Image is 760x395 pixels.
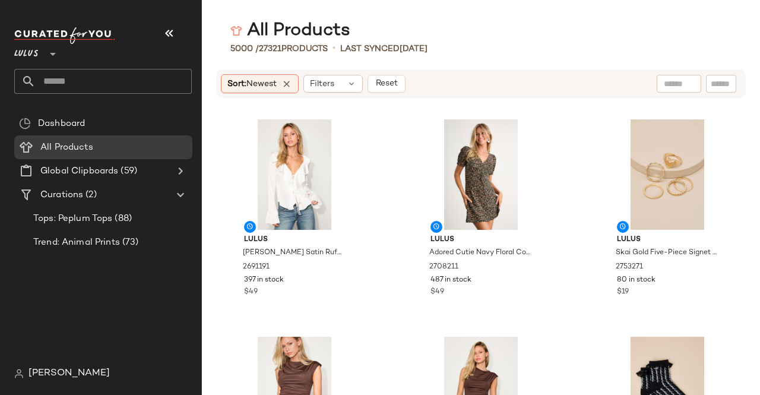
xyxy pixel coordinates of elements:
[429,262,458,273] span: 2708211
[230,45,259,53] span: 5000 /
[33,236,120,249] span: Trend: Animal Prints
[118,165,137,178] span: (59)
[230,25,242,37] img: svg%3e
[616,248,717,258] span: Skai Gold Five-Piece Signet Ring Set
[40,188,83,202] span: Curations
[14,27,115,44] img: cfy_white_logo.C9jOOHJF.svg
[421,119,541,230] img: 2708211_02_front_2025-08-08.jpg
[400,45,427,53] span: [DATE]
[83,188,96,202] span: (2)
[112,212,132,226] span: (88)
[617,287,629,298] span: $19
[244,235,345,245] span: Lulus
[616,262,643,273] span: 2753271
[243,262,270,273] span: 2691191
[259,45,281,53] span: 27321
[340,43,427,55] p: Last synced
[120,236,139,249] span: (73)
[429,248,530,258] span: Adored Cutie Navy Floral Corduroy Button-Front Mini Dress
[14,369,24,378] img: svg%3e
[244,275,284,286] span: 397 in stock
[430,287,444,298] span: $49
[14,40,39,62] span: Lulus
[33,212,112,226] span: Tops: Peplum Tops
[246,80,277,89] span: Newest
[235,119,354,230] img: 2691191_01_hero_2025-08-08.jpg
[617,235,718,245] span: Lulus
[617,275,655,286] span: 80 in stock
[375,79,397,89] span: Reset
[38,117,85,131] span: Dashboard
[40,141,93,154] span: All Products
[230,43,328,55] div: Products
[244,287,258,298] span: $49
[243,248,344,258] span: [PERSON_NAME] Satin Ruffled Tie-Front Long Sleeve Top
[19,118,31,129] img: svg%3e
[28,366,110,381] span: [PERSON_NAME]
[310,78,334,90] span: Filters
[227,78,277,90] span: Sort:
[430,235,531,245] span: Lulus
[607,119,727,230] img: 2753271_02_topdown_2025-08-08.jpg
[368,75,406,93] button: Reset
[332,42,335,56] span: •
[430,275,471,286] span: 487 in stock
[230,19,350,43] div: All Products
[40,165,118,178] span: Global Clipboards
